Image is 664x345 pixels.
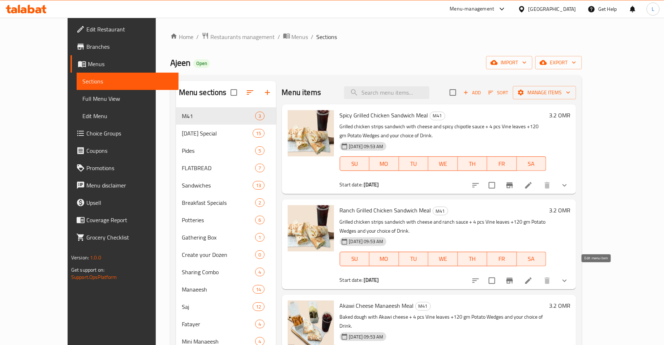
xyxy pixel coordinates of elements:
[86,233,173,242] span: Grocery Checklist
[501,272,518,289] button: Branch-specific-item
[86,181,173,190] span: Menu disclaimer
[176,125,276,142] div: [DATE] Special15
[176,107,276,125] div: M413
[86,198,173,207] span: Upsell
[182,320,256,328] span: Fatayer
[256,113,264,120] span: 3
[202,32,275,42] a: Restaurants management
[82,77,173,86] span: Sections
[340,252,369,266] button: SU
[77,73,179,90] a: Sections
[70,55,179,73] a: Menus
[170,32,582,42] nav: breadcrumb
[176,263,276,281] div: Sharing Combo4
[182,233,256,242] span: Gathering Box
[182,302,253,311] div: Saj
[652,5,654,13] span: L
[70,21,179,38] a: Edit Restaurant
[259,84,276,101] button: Add section
[179,87,227,98] h2: Menu sections
[193,60,210,66] span: Open
[484,273,500,288] span: Select to update
[278,33,280,41] li: /
[431,159,455,169] span: WE
[182,164,256,172] span: FLATBREAD
[70,38,179,55] a: Branches
[256,251,264,258] span: 0
[176,298,276,315] div: Saj12
[256,321,264,328] span: 4
[90,253,101,262] span: 1.0.0
[253,182,264,189] span: 13
[549,205,570,215] h6: 3.2 OMR
[253,181,264,190] div: items
[487,252,517,266] button: FR
[560,181,569,190] svg: Show Choices
[182,268,256,276] span: Sharing Combo
[255,233,264,242] div: items
[346,238,386,245] span: [DATE] 09:53 AM
[402,159,426,169] span: TU
[176,177,276,194] div: Sandwiches13
[256,165,264,172] span: 7
[256,217,264,224] span: 6
[292,33,308,41] span: Menus
[256,234,264,241] span: 1
[182,181,253,190] div: Sandwiches
[450,5,494,13] div: Menu-management
[428,156,458,171] button: WE
[182,198,256,207] span: Breakfast Specials
[402,254,426,264] span: TU
[524,181,533,190] a: Edit menu item
[372,159,396,169] span: MO
[416,302,430,310] span: M41
[71,265,104,275] span: Get support on:
[255,146,264,155] div: items
[176,194,276,211] div: Breakfast Specials2
[241,84,259,101] span: Sort sections
[256,147,264,154] span: 5
[346,143,386,150] span: [DATE] 09:53 AM
[467,177,484,194] button: sort-choices
[340,275,363,285] span: Start date:
[182,216,256,224] div: Potteries
[170,55,190,71] span: Ajeen
[517,156,547,171] button: SA
[431,254,455,264] span: WE
[88,60,173,68] span: Menus
[70,229,179,246] a: Grocery Checklist
[344,86,429,99] input: search
[415,302,431,311] div: M41
[340,156,369,171] button: SU
[461,159,485,169] span: TH
[255,164,264,172] div: items
[430,112,445,120] div: M41
[462,89,482,97] span: Add
[176,159,276,177] div: FLATBREAD7
[193,59,210,68] div: Open
[176,229,276,246] div: Gathering Box1
[255,198,264,207] div: items
[86,129,173,138] span: Choice Groups
[176,315,276,333] div: Fatayer4
[311,33,314,41] li: /
[70,125,179,142] a: Choice Groups
[182,112,256,120] span: M41
[340,205,431,216] span: Ranch Grilled Chicken Sandwich Meal
[82,94,173,103] span: Full Menu View
[484,178,500,193] span: Select to update
[288,110,334,156] img: Spicy Grilled Chicken Sandwich Meal
[513,86,576,99] button: Manage items
[256,338,264,345] span: 4
[176,142,276,159] div: Pides5
[255,320,264,328] div: items
[488,89,508,97] span: Sort
[484,87,513,98] span: Sort items
[560,276,569,285] svg: Show Choices
[364,180,379,189] b: [DATE]
[182,250,256,259] span: Create your Dozen
[340,312,547,331] p: Baked dough with Akawi cheese + 4 pcs Vine leaves +120 gm Potato Wedges and your choice of Drink.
